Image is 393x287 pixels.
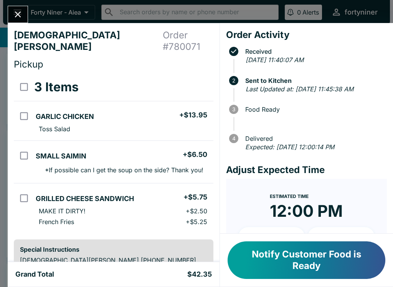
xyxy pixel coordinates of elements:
span: Sent to Kitchen [241,77,387,84]
time: 12:00 PM [270,201,343,221]
p: MAKE IT DIRTY! [39,207,86,215]
h6: Special Instructions [20,246,207,253]
span: Received [241,48,387,55]
p: + $5.25 [186,218,207,226]
h5: Grand Total [15,270,54,279]
p: Toss Salad [39,125,70,133]
h5: $42.35 [187,270,212,279]
p: + $2.50 [186,207,207,215]
button: + 20 [308,227,375,246]
span: Delivered [241,135,387,142]
h4: Order # 780071 [163,30,213,53]
h5: GRILLED CHEESE SANDWICH [36,194,134,203]
button: Notify Customer Food is Ready [228,241,385,279]
p: * If possible can I get the soup on the side? Thank you! [39,166,203,174]
button: Close [8,6,28,23]
h5: + $13.95 [179,111,207,120]
p: French Fries [39,218,74,226]
p: [DEMOGRAPHIC_DATA][PERSON_NAME] [PHONE_NUMBER] [20,256,207,264]
h5: SMALL SAIMIN [36,152,86,161]
em: [DATE] 11:40:07 AM [246,56,304,64]
h3: 3 Items [34,79,79,95]
span: Pickup [14,59,43,70]
h5: + $5.75 [183,193,207,202]
h4: [DEMOGRAPHIC_DATA][PERSON_NAME] [14,30,163,53]
text: 2 [232,78,235,84]
em: Last Updated at: [DATE] 11:45:38 AM [246,85,353,93]
h5: GARLIC CHICKEN [36,112,94,121]
span: Food Ready [241,106,387,113]
table: orders table [14,73,213,233]
button: + 10 [238,227,305,246]
h4: Adjust Expected Time [226,164,387,176]
em: Expected: [DATE] 12:00:14 PM [245,143,334,151]
text: 4 [232,135,235,142]
text: 3 [232,106,235,112]
h4: Order Activity [226,29,387,41]
span: Estimated Time [270,193,309,199]
h5: + $6.50 [183,150,207,159]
